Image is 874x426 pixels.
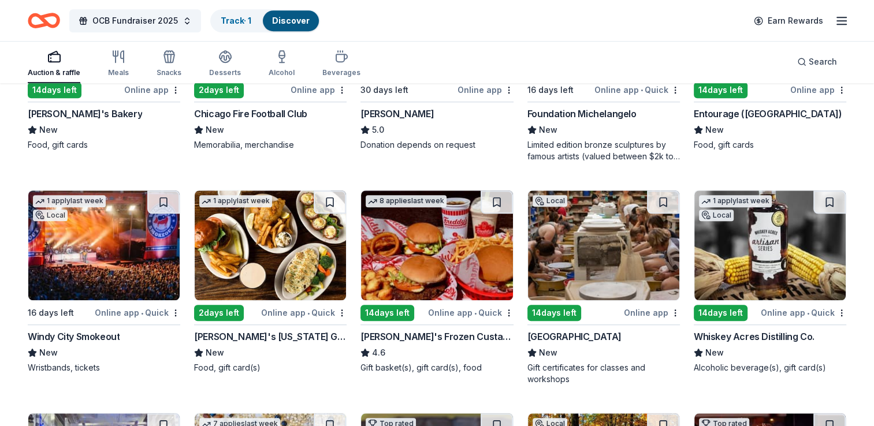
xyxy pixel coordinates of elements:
a: Track· 1 [221,16,251,25]
button: OCB Fundraiser 2025 [69,9,201,32]
span: • [141,308,143,317]
div: 14 days left [28,82,81,98]
div: Memorabilia, merchandise [194,139,347,151]
a: Home [28,7,60,34]
div: Online app [790,83,846,97]
button: Auction & raffle [28,45,80,83]
div: Meals [108,68,129,77]
span: 4.6 [372,346,385,360]
img: Image for Lillstreet Art Center [528,190,679,300]
div: Online app Quick [428,305,514,320]
div: Local [533,195,567,207]
div: Online app [124,83,180,97]
a: Discover [272,16,310,25]
div: 14 days left [694,305,747,321]
div: Online app [291,83,347,97]
a: Earn Rewards [747,10,830,31]
div: Local [699,210,734,221]
div: Gift basket(s), gift card(s), food [360,362,513,373]
button: Search [788,50,846,73]
span: New [206,123,224,137]
span: New [39,123,58,137]
div: Snacks [157,68,181,77]
span: OCB Fundraiser 2025 [92,14,178,28]
button: Beverages [322,45,360,83]
div: Windy City Smokeout [28,330,120,343]
div: Online app Quick [761,305,846,320]
a: Image for Whiskey Acres Distilling Co.1 applylast weekLocal14days leftOnline app•QuickWhiskey Acr... [694,190,846,373]
div: 8 applies last week [366,195,447,207]
span: • [807,308,809,317]
img: Image for Windy City Smokeout [28,190,180,300]
button: Alcohol [269,45,295,83]
button: Meals [108,45,129,83]
a: Image for Freddy's Frozen Custard & Steakburgers8 applieslast week14days leftOnline app•Quick[PER... [360,190,513,373]
div: 16 days left [28,306,74,320]
span: Search [809,55,837,69]
div: Foundation Michelangelo [527,107,637,121]
div: Entourage ([GEOGRAPHIC_DATA]) [694,107,842,121]
div: Food, gift card(s) [194,362,347,373]
div: 1 apply last week [33,195,106,207]
button: Snacks [157,45,181,83]
div: [PERSON_NAME] [360,107,434,121]
a: Image for Ted's Montana Grill1 applylast week2days leftOnline app•Quick[PERSON_NAME]'s [US_STATE]... [194,190,347,373]
div: [GEOGRAPHIC_DATA] [527,330,622,343]
div: Alcoholic beverage(s), gift card(s) [694,362,846,373]
a: Image for Windy City Smokeout1 applylast weekLocal16 days leftOnline app•QuickWindy City Smokeout... [28,190,180,373]
div: Online app Quick [261,305,347,320]
div: Local [33,210,68,221]
div: [PERSON_NAME]'s [US_STATE] Grill [194,330,347,343]
div: 2 days left [194,305,244,321]
div: 1 apply last week [199,195,272,207]
div: 14 days left [360,305,414,321]
span: • [474,308,477,317]
span: • [641,85,643,95]
button: Desserts [209,45,241,83]
div: Online app [624,305,680,320]
div: Online app Quick [95,305,180,320]
div: 2 days left [194,82,244,98]
div: Online app [458,83,514,97]
span: New [206,346,224,360]
span: • [307,308,310,317]
div: 1 apply last week [699,195,772,207]
div: Auction & raffle [28,68,80,77]
span: New [539,346,557,360]
div: 16 days left [527,83,574,97]
div: 14 days left [694,82,747,98]
img: Image for Ted's Montana Grill [195,190,346,300]
button: Track· 1Discover [210,9,320,32]
div: Chicago Fire Football Club [194,107,307,121]
div: [PERSON_NAME]'s Frozen Custard & Steakburgers [360,330,513,343]
div: Food, gift cards [28,139,180,151]
div: Gift certificates for classes and workshops [527,362,680,385]
div: Desserts [209,68,241,77]
div: Online app Quick [594,83,680,97]
span: New [705,123,724,137]
div: Food, gift cards [694,139,846,151]
span: New [39,346,58,360]
div: Limited edition bronze sculptures by famous artists (valued between $2k to $7k; proceeds will spl... [527,139,680,162]
span: New [539,123,557,137]
span: New [705,346,724,360]
div: Beverages [322,68,360,77]
div: Whiskey Acres Distilling Co. [694,330,815,343]
span: 5.0 [372,123,384,137]
div: 30 days left [360,83,408,97]
a: Image for Lillstreet Art CenterLocal14days leftOnline app[GEOGRAPHIC_DATA]NewGift certificates fo... [527,190,680,385]
div: 14 days left [527,305,581,321]
div: [PERSON_NAME]'s Bakery [28,107,142,121]
div: Alcohol [269,68,295,77]
div: Wristbands, tickets [28,362,180,373]
div: Donation depends on request [360,139,513,151]
img: Image for Whiskey Acres Distilling Co. [694,190,846,300]
img: Image for Freddy's Frozen Custard & Steakburgers [361,190,512,300]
